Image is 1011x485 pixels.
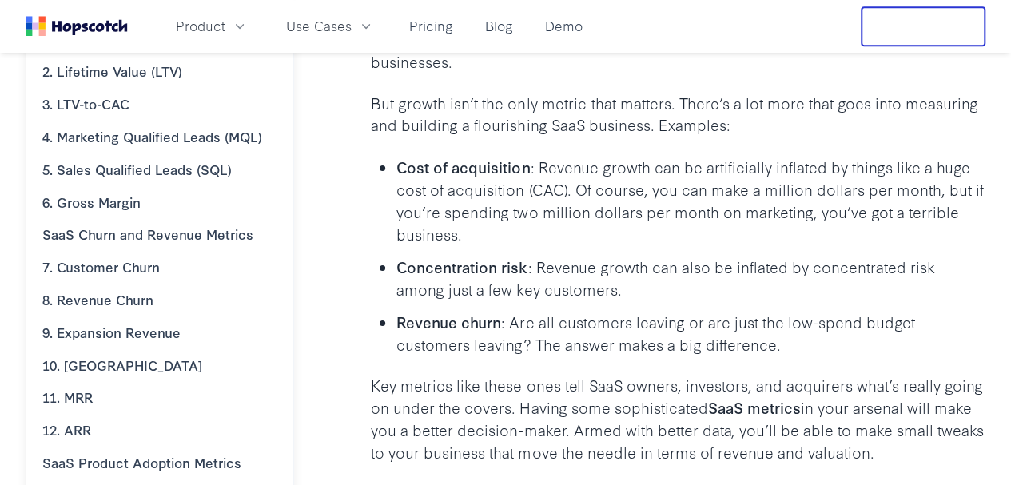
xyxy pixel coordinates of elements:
[42,290,153,308] b: 8. Revenue Churn
[707,396,800,418] b: SaaS metrics
[42,225,253,243] b: SaaS Churn and Revenue Metrics
[396,256,527,277] b: Concentration risk
[36,316,284,349] a: 9. Expansion Revenue
[277,13,384,39] button: Use Cases
[42,160,232,178] b: 5. Sales Qualified Leads (SQL)
[42,257,160,276] b: 7. Customer Churn
[479,13,519,39] a: Blog
[42,94,129,113] b: 3. LTV-to-CAC
[396,156,530,177] b: Cost of acquisition
[539,13,589,39] a: Demo
[36,153,284,186] a: 5. Sales Qualified Leads (SQL)
[42,420,91,439] b: 12. ARR
[36,88,284,121] a: 3. LTV-to-CAC
[396,156,985,245] p: : Revenue growth can be artificially inflated by things like a huge cost of acquisition (CAC). Of...
[36,284,284,316] a: 8. Revenue Churn
[42,356,202,374] b: 10. [GEOGRAPHIC_DATA]
[396,311,501,332] b: Revenue churn
[403,13,460,39] a: Pricing
[42,388,93,406] b: 11. MRR
[36,447,284,479] a: SaaS Product Adoption Metrics
[36,381,284,414] a: 11. MRR
[36,349,284,382] a: 10. [GEOGRAPHIC_DATA]
[36,121,284,153] a: 4. Marketing Qualified Leads (MQL)
[26,16,128,36] a: Home
[371,92,985,137] p: But growth isn’t the only metric that matters. There’s a lot more that goes into measuring and bu...
[396,311,985,356] p: : Are all customers leaving or are just the low-spend budget customers leaving? The answer makes ...
[861,6,985,46] button: Free Trial
[42,127,262,145] b: 4. Marketing Qualified Leads (MQL)
[371,374,985,463] p: Key metrics like these ones tell SaaS owners, investors, and acquirers what’s really going on und...
[42,62,182,80] b: 2. Lifetime Value (LTV)
[176,16,225,36] span: Product
[396,256,985,300] p: : Revenue growth can also be inflated by concentrated risk among just a few key customers.
[166,13,257,39] button: Product
[36,251,284,284] a: 7. Customer Churn
[42,453,241,471] b: SaaS Product Adoption Metrics
[42,193,141,211] b: 6. Gross Margin
[42,323,181,341] b: 9. Expansion Revenue
[286,16,352,36] span: Use Cases
[36,218,284,251] a: SaaS Churn and Revenue Metrics
[36,414,284,447] a: 12. ARR
[36,55,284,88] a: 2. Lifetime Value (LTV)
[36,186,284,219] a: 6. Gross Margin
